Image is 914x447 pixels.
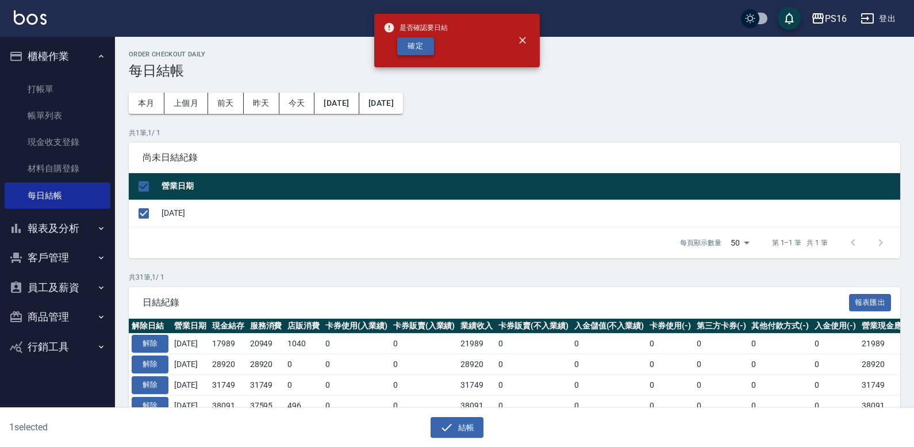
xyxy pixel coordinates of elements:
td: 0 [322,375,390,395]
th: 入金儲值(不入業績) [571,319,647,334]
th: 其他付款方式(-) [748,319,812,334]
p: 共 1 筆, 1 / 1 [129,128,900,138]
th: 現金結存 [209,319,247,334]
div: PS16 [825,12,847,26]
button: 解除 [132,356,168,373]
button: 報表匯出 [849,294,892,312]
td: 31749 [859,375,913,395]
button: save [778,7,801,30]
span: 尚未日結紀錄 [143,152,886,163]
th: 服務消費 [247,319,285,334]
td: 0 [390,375,458,395]
div: 50 [726,227,754,258]
th: 卡券使用(-) [647,319,694,334]
td: 0 [285,354,322,375]
td: 0 [748,354,812,375]
td: 0 [647,375,694,395]
button: PS16 [807,7,851,30]
td: 21989 [859,334,913,354]
h6: 1 selected [9,420,226,434]
td: 0 [647,395,694,416]
a: 現金收支登錄 [5,129,110,155]
th: 卡券使用(入業績) [322,319,390,334]
td: 0 [571,354,647,375]
td: 0 [694,354,749,375]
td: 0 [748,334,812,354]
td: 0 [496,395,571,416]
td: 496 [285,395,322,416]
td: [DATE] [159,200,900,227]
img: Logo [14,10,47,25]
td: 17989 [209,334,247,354]
th: 解除日結 [129,319,171,334]
td: 0 [390,354,458,375]
button: [DATE] [314,93,359,114]
td: 20949 [247,334,285,354]
button: 今天 [279,93,315,114]
h3: 每日結帳 [129,63,900,79]
p: 每頁顯示數量 [680,238,721,248]
th: 營業日期 [159,173,900,200]
a: 打帳單 [5,76,110,102]
td: 0 [390,334,458,354]
th: 卡券販賣(不入業績) [496,319,571,334]
td: 0 [694,395,749,416]
button: 行銷工具 [5,332,110,362]
a: 帳單列表 [5,102,110,129]
p: 第 1–1 筆 共 1 筆 [772,238,828,248]
td: 0 [748,375,812,395]
button: 前天 [208,93,244,114]
td: 28920 [458,354,496,375]
td: 0 [322,354,390,375]
td: 31749 [247,375,285,395]
td: 0 [571,334,647,354]
td: 0 [812,395,859,416]
td: 28920 [209,354,247,375]
a: 每日結帳 [5,182,110,209]
td: 0 [496,354,571,375]
td: [DATE] [171,354,209,375]
button: 員工及薪資 [5,273,110,303]
span: 日結紀錄 [143,297,849,308]
td: 0 [812,334,859,354]
td: 0 [571,375,647,395]
button: 客戶管理 [5,243,110,273]
td: 0 [285,375,322,395]
th: 業績收入 [458,319,496,334]
button: 解除 [132,335,168,353]
a: 報表匯出 [849,296,892,307]
td: 0 [322,334,390,354]
button: 商品管理 [5,302,110,332]
td: [DATE] [171,334,209,354]
button: 登出 [856,8,900,29]
th: 卡券販賣(入業績) [390,319,458,334]
a: 材料自購登錄 [5,155,110,182]
td: 0 [496,375,571,395]
td: 0 [812,354,859,375]
td: 21989 [458,334,496,354]
button: 上個月 [164,93,208,114]
button: 報表及分析 [5,213,110,243]
button: 解除 [132,397,168,415]
td: 28920 [247,354,285,375]
th: 入金使用(-) [812,319,859,334]
h2: Order checkout daily [129,51,900,58]
td: 31749 [209,375,247,395]
span: 是否確認要日結 [383,22,448,33]
td: 1040 [285,334,322,354]
td: 0 [322,395,390,416]
button: 昨天 [244,93,279,114]
td: 0 [812,375,859,395]
td: 0 [390,395,458,416]
td: 0 [647,354,694,375]
td: 38091 [209,395,247,416]
td: 0 [748,395,812,416]
td: [DATE] [171,375,209,395]
th: 第三方卡券(-) [694,319,749,334]
button: [DATE] [359,93,403,114]
button: close [510,28,535,53]
th: 店販消費 [285,319,322,334]
button: 確定 [397,37,434,55]
button: 櫃檯作業 [5,41,110,71]
p: 共 31 筆, 1 / 1 [129,272,900,282]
